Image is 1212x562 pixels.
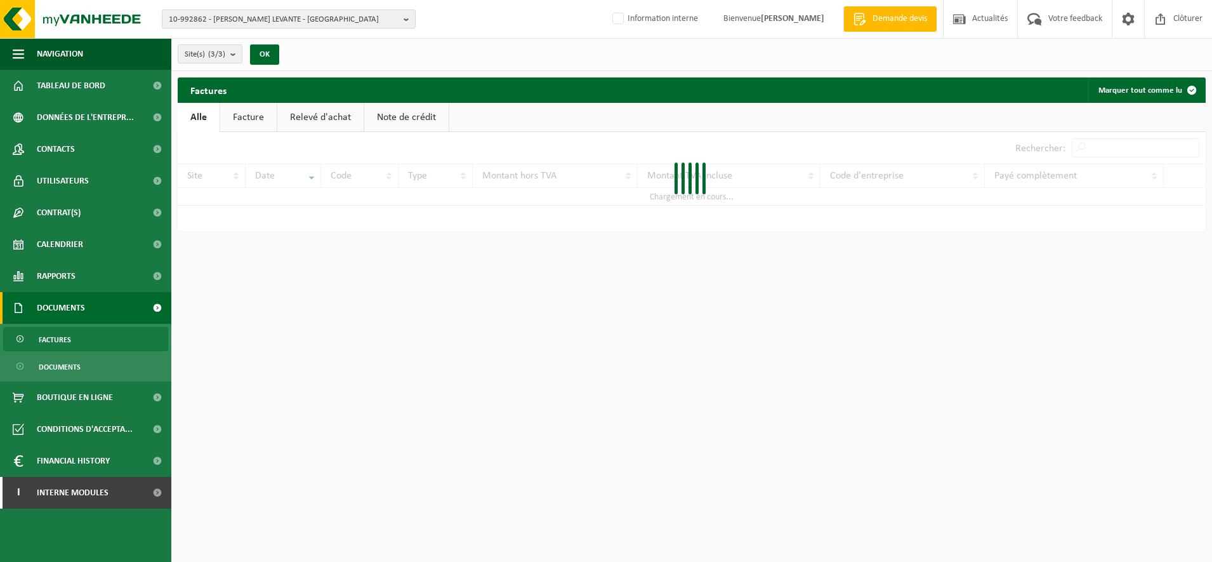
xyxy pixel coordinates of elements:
[1088,77,1204,103] button: Marquer tout comme lu
[39,355,81,379] span: Documents
[37,102,134,133] span: Données de l'entrepr...
[37,197,81,229] span: Contrat(s)
[761,14,824,23] strong: [PERSON_NAME]
[178,44,242,64] button: Site(s)(3/3)
[869,13,930,25] span: Demande devis
[37,413,133,445] span: Conditions d'accepta...
[37,38,83,70] span: Navigation
[3,327,168,351] a: Factures
[37,292,85,324] span: Documents
[185,45,225,64] span: Site(s)
[39,328,71,352] span: Factures
[37,165,89,197] span: Utilisateurs
[3,354,168,378] a: Documents
[178,77,239,102] h2: Factures
[364,103,449,132] a: Note de crédit
[13,477,24,509] span: I
[610,10,698,29] label: Information interne
[178,103,220,132] a: Alle
[37,70,105,102] span: Tableau de bord
[250,44,279,65] button: OK
[37,133,75,165] span: Contacts
[37,260,76,292] span: Rapports
[37,382,113,413] span: Boutique en ligne
[37,445,110,477] span: Financial History
[208,50,225,58] count: (3/3)
[37,477,109,509] span: Interne modules
[843,6,937,32] a: Demande devis
[277,103,364,132] a: Relevé d'achat
[37,229,83,260] span: Calendrier
[220,103,277,132] a: Facture
[162,10,416,29] button: 10-992862 - [PERSON_NAME] LEVANTE - [GEOGRAPHIC_DATA]
[169,10,399,29] span: 10-992862 - [PERSON_NAME] LEVANTE - [GEOGRAPHIC_DATA]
